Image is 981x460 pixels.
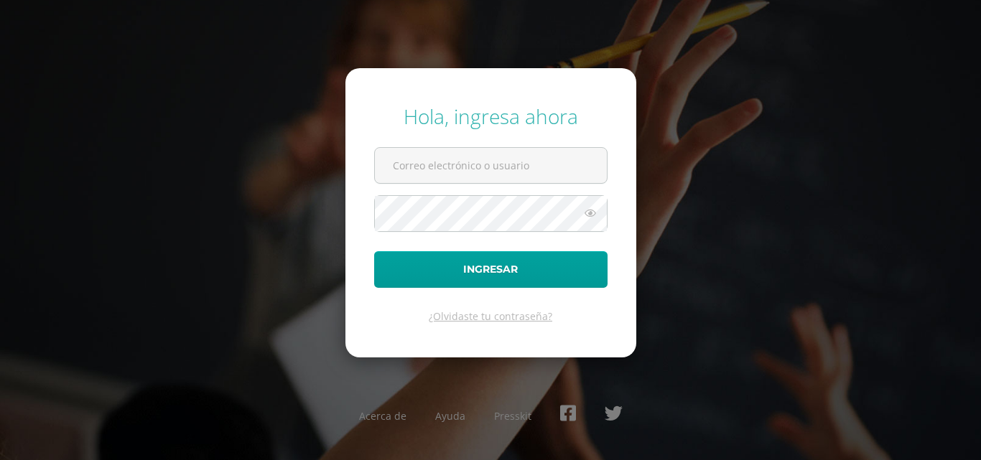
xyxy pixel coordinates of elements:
[374,103,608,130] div: Hola, ingresa ahora
[359,409,406,423] a: Acerca de
[374,251,608,288] button: Ingresar
[494,409,531,423] a: Presskit
[435,409,465,423] a: Ayuda
[375,148,607,183] input: Correo electrónico o usuario
[429,309,552,323] a: ¿Olvidaste tu contraseña?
